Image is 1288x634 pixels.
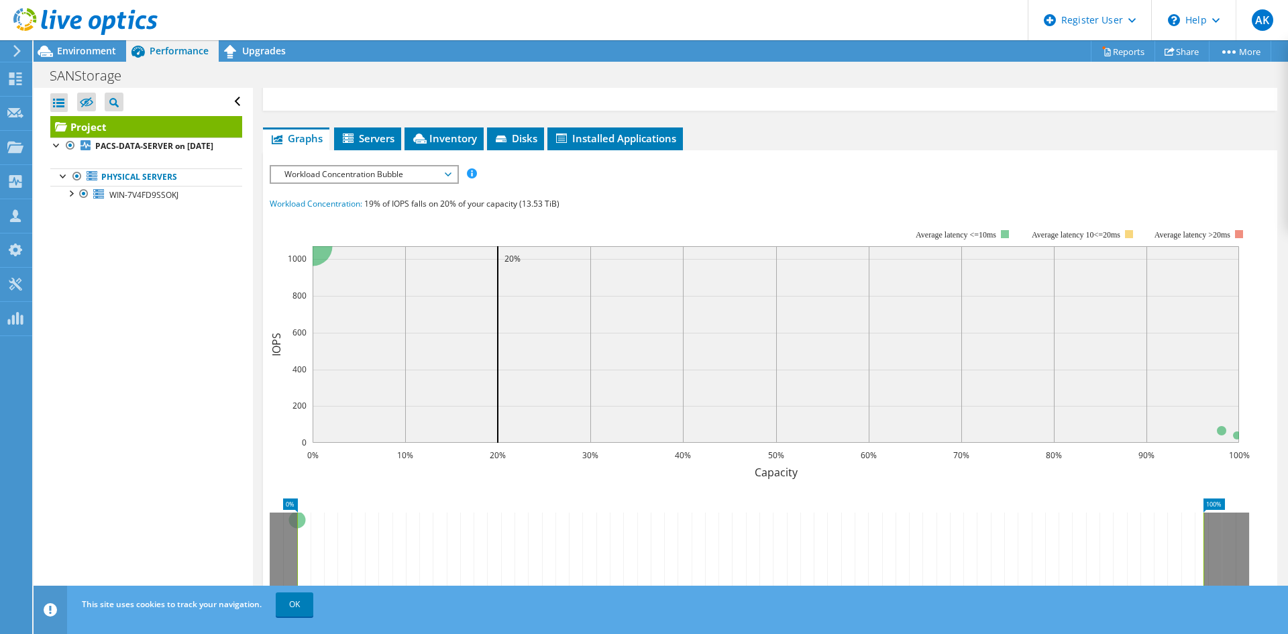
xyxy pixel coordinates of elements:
[307,450,319,461] text: 0%
[292,290,307,301] text: 800
[150,44,209,57] span: Performance
[1155,230,1230,240] text: Average latency >20ms
[1209,41,1271,62] a: More
[582,450,598,461] text: 30%
[269,333,284,356] text: IOPS
[1046,450,1062,461] text: 80%
[302,437,307,448] text: 0
[292,327,307,338] text: 600
[411,131,477,145] span: Inventory
[341,131,394,145] span: Servers
[755,465,798,480] text: Capacity
[504,253,521,264] text: 20%
[1252,9,1273,31] span: AK
[1168,14,1180,26] svg: \n
[44,68,142,83] h1: SANStorage
[276,592,313,617] a: OK
[1138,450,1155,461] text: 90%
[82,598,262,610] span: This site uses cookies to track your navigation.
[397,450,413,461] text: 10%
[50,168,242,186] a: Physical Servers
[242,44,286,57] span: Upgrades
[50,138,242,155] a: PACS-DATA-SERVER on [DATE]
[768,450,784,461] text: 50%
[1032,230,1120,240] tspan: Average latency 10<=20ms
[1091,41,1155,62] a: Reports
[554,131,676,145] span: Installed Applications
[292,364,307,375] text: 400
[109,189,178,201] span: WIN-7V4FD9SSOKJ
[953,450,969,461] text: 70%
[95,140,213,152] b: PACS-DATA-SERVER on [DATE]
[270,131,323,145] span: Graphs
[292,400,307,411] text: 200
[1155,41,1210,62] a: Share
[288,253,307,264] text: 1000
[270,198,362,209] span: Workload Concentration:
[278,166,450,182] span: Workload Concentration Bubble
[50,116,242,138] a: Project
[916,230,996,240] tspan: Average latency <=10ms
[57,44,116,57] span: Environment
[490,450,506,461] text: 20%
[861,450,877,461] text: 60%
[1229,450,1250,461] text: 100%
[50,186,242,203] a: WIN-7V4FD9SSOKJ
[494,131,537,145] span: Disks
[364,198,559,209] span: 19% of IOPS falls on 20% of your capacity (13.53 TiB)
[675,450,691,461] text: 40%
